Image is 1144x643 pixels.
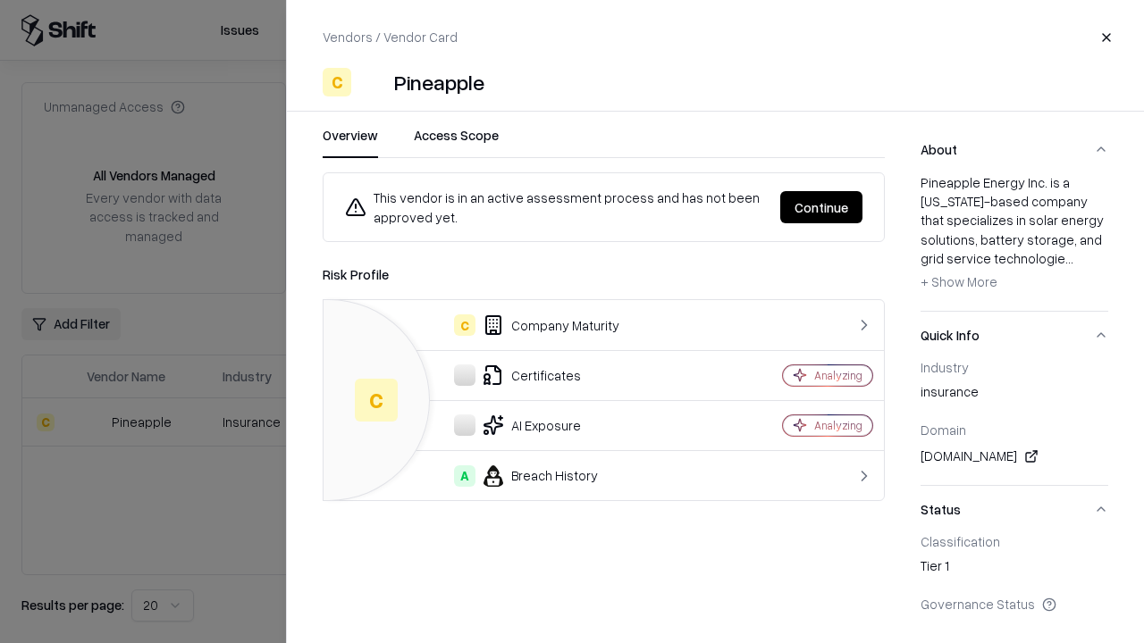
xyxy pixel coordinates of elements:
span: + Show More [921,273,997,289]
div: Pineapple [394,68,484,96]
button: + Show More [921,268,997,296]
div: Certificates [338,364,720,386]
div: Quick Info [921,359,1108,485]
div: Classification [921,533,1108,549]
div: Governance Status [921,596,1108,612]
div: insurance [921,382,1108,407]
div: Industry [921,359,1108,375]
div: Pineapple Energy Inc. is a [US_STATE]-based company that specializes in solar energy solutions, b... [921,173,1108,296]
img: Pineapple [358,68,387,96]
div: C [454,314,475,336]
span: ... [1065,250,1073,266]
div: About [921,173,1108,311]
button: Continue [780,191,862,223]
div: This vendor is in an active assessment process and has not been approved yet. [345,188,766,227]
div: Analyzing [814,418,862,433]
div: Company Maturity [338,314,720,336]
div: C [323,68,351,96]
div: Domain [921,422,1108,438]
button: Status [921,486,1108,533]
p: Vendors / Vendor Card [323,28,458,46]
button: Quick Info [921,312,1108,359]
div: [DOMAIN_NAME] [921,446,1108,467]
div: Analyzing [814,368,862,383]
button: Overview [323,126,378,158]
div: Tier 1 [921,556,1108,581]
div: Breach History [338,465,720,487]
div: Risk Profile [323,263,885,285]
button: Access Scope [414,126,499,158]
button: About [921,126,1108,173]
div: AI Exposure [338,414,720,436]
div: C [355,379,398,422]
div: A [454,465,475,487]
